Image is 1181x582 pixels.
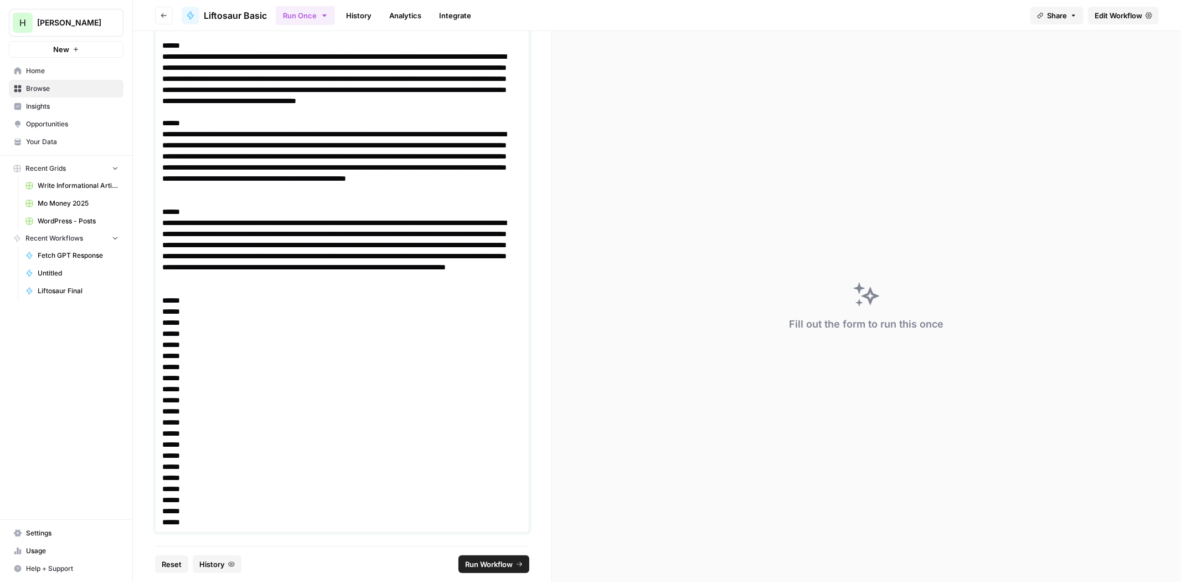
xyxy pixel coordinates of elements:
[1095,10,1142,21] span: Edit Workflow
[38,268,118,278] span: Untitled
[53,44,69,55] span: New
[19,16,26,29] span: H
[790,316,944,332] div: Fill out the form to run this once
[199,559,225,570] span: History
[26,137,118,147] span: Your Data
[26,564,118,574] span: Help + Support
[38,181,118,191] span: Write Informational Article
[204,9,267,22] span: Liftosaur Basic
[26,546,118,556] span: Usage
[9,62,123,80] a: Home
[20,247,123,264] a: Fetch GPT Response
[162,559,182,570] span: Reset
[26,528,118,538] span: Settings
[20,282,123,300] a: Liftosaur Final
[38,198,118,208] span: Mo Money 2025
[383,7,428,24] a: Analytics
[193,555,241,573] button: History
[458,555,529,573] button: Run Workflow
[432,7,478,24] a: Integrate
[38,216,118,226] span: WordPress - Posts
[20,264,123,282] a: Untitled
[1030,7,1084,24] button: Share
[38,251,118,261] span: Fetch GPT Response
[26,119,118,129] span: Opportunities
[26,66,118,76] span: Home
[9,560,123,578] button: Help + Support
[9,9,123,37] button: Workspace: Hasbrook
[9,133,123,151] a: Your Data
[9,41,123,58] button: New
[1088,7,1159,24] a: Edit Workflow
[9,160,123,177] button: Recent Grids
[37,17,104,28] span: [PERSON_NAME]
[276,6,335,25] button: Run Once
[339,7,378,24] a: History
[26,101,118,111] span: Insights
[20,177,123,195] a: Write Informational Article
[9,115,123,133] a: Opportunities
[9,80,123,98] a: Browse
[9,98,123,115] a: Insights
[155,555,188,573] button: Reset
[465,559,513,570] span: Run Workflow
[1047,10,1067,21] span: Share
[182,7,267,24] a: Liftosaur Basic
[9,524,123,542] a: Settings
[38,286,118,296] span: Liftosaur Final
[20,212,123,230] a: WordPress - Posts
[25,233,83,243] span: Recent Workflows
[25,164,66,173] span: Recent Grids
[26,84,118,94] span: Browse
[9,542,123,560] a: Usage
[20,195,123,212] a: Mo Money 2025
[9,230,123,247] button: Recent Workflows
